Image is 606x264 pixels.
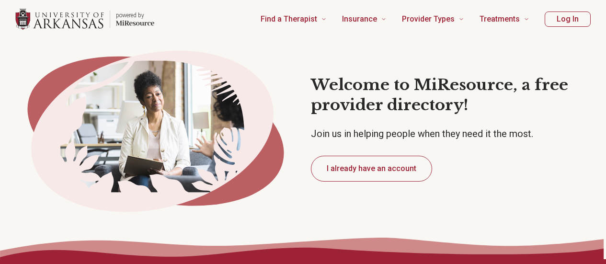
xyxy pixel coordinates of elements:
span: Find a Therapist [261,12,317,26]
span: Provider Types [402,12,455,26]
span: Insurance [342,12,377,26]
p: powered by [116,11,154,19]
h1: Welcome to MiResource, a free provider directory! [311,75,595,115]
a: Home page [15,4,154,34]
button: I already have an account [311,156,432,182]
p: Join us in helping people when they need it the most. [311,127,595,140]
button: Log In [545,11,591,27]
span: Treatments [480,12,520,26]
